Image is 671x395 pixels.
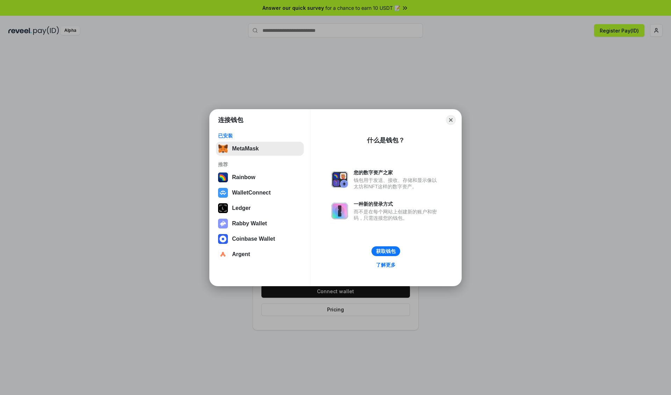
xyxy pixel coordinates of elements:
[232,174,255,181] div: Rainbow
[232,205,251,211] div: Ledger
[216,170,304,184] button: Rainbow
[216,142,304,156] button: MetaMask
[218,116,243,124] h1: 连接钱包
[216,217,304,231] button: Rabby Wallet
[376,262,396,268] div: 了解更多
[331,203,348,219] img: svg+xml,%3Csvg%20xmlns%3D%22http%3A%2F%2Fwww.w3.org%2F2000%2Fsvg%22%20fill%3D%22none%22%20viewBox...
[446,115,456,125] button: Close
[218,249,228,259] img: svg+xml,%3Csvg%20width%3D%2228%22%20height%3D%2228%22%20viewBox%3D%220%200%2028%2028%22%20fill%3D...
[232,220,267,227] div: Rabby Wallet
[354,177,440,190] div: 钱包用于发送、接收、存储和显示像以太坊和NFT这样的数字资产。
[232,236,275,242] div: Coinbase Wallet
[372,260,400,269] a: 了解更多
[354,209,440,221] div: 而不是在每个网站上创建新的账户和密码，只需连接您的钱包。
[354,201,440,207] div: 一种新的登录方式
[232,190,271,196] div: WalletConnect
[371,246,400,256] button: 获取钱包
[216,247,304,261] button: Argent
[218,161,302,168] div: 推荐
[218,144,228,154] img: svg+xml,%3Csvg%20fill%3D%22none%22%20height%3D%2233%22%20viewBox%3D%220%200%2035%2033%22%20width%...
[376,248,396,254] div: 获取钱包
[218,219,228,228] img: svg+xml,%3Csvg%20xmlns%3D%22http%3A%2F%2Fwww.w3.org%2F2000%2Fsvg%22%20fill%3D%22none%22%20viewBox...
[218,234,228,244] img: svg+xml,%3Csvg%20width%3D%2228%22%20height%3D%2228%22%20viewBox%3D%220%200%2028%2028%22%20fill%3D...
[232,146,259,152] div: MetaMask
[216,232,304,246] button: Coinbase Wallet
[367,136,405,144] div: 什么是钱包？
[216,186,304,200] button: WalletConnect
[216,201,304,215] button: Ledger
[218,133,302,139] div: 已安装
[218,203,228,213] img: svg+xml,%3Csvg%20xmlns%3D%22http%3A%2F%2Fwww.w3.org%2F2000%2Fsvg%22%20width%3D%2228%22%20height%3...
[218,172,228,182] img: svg+xml,%3Csvg%20width%3D%22120%22%20height%3D%22120%22%20viewBox%3D%220%200%20120%20120%22%20fil...
[232,251,250,258] div: Argent
[354,169,440,176] div: 您的数字资产之家
[331,171,348,188] img: svg+xml,%3Csvg%20xmlns%3D%22http%3A%2F%2Fwww.w3.org%2F2000%2Fsvg%22%20fill%3D%22none%22%20viewBox...
[218,188,228,198] img: svg+xml,%3Csvg%20width%3D%2228%22%20height%3D%2228%22%20viewBox%3D%220%200%2028%2028%22%20fill%3D...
